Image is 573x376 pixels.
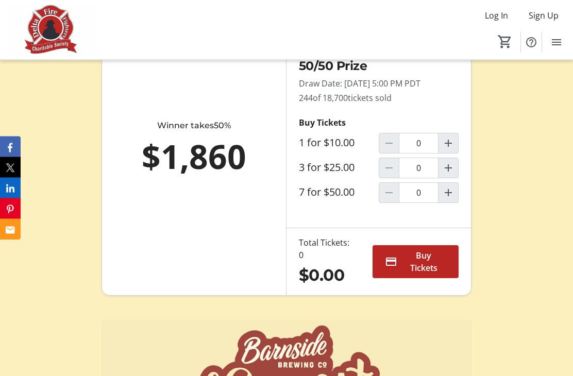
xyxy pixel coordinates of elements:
[496,32,514,51] button: Cart
[299,137,355,149] label: 1 for $10.00
[6,4,98,56] img: Delta Firefighters Charitable Society's Logo
[299,264,356,288] div: $0.00
[546,32,567,53] button: Menu
[477,7,516,24] button: Log In
[401,250,446,275] span: Buy Tickets
[123,132,265,182] div: $1,860
[521,32,542,53] button: Help
[299,117,346,129] strong: Buy Tickets
[299,57,459,76] h2: 50/50 Prize
[299,162,355,174] label: 3 for $25.00
[313,93,348,104] span: of 18,700
[299,78,459,90] p: Draw Date: [DATE] 5:00 PM PDT
[485,9,508,22] span: Log In
[529,9,559,22] span: Sign Up
[520,7,567,24] button: Sign Up
[439,183,458,203] button: Increment by one
[299,186,355,199] label: 7 for $50.00
[123,120,265,132] div: Winner takes
[439,134,458,153] button: Increment by one
[214,121,231,131] span: 50%
[299,237,356,262] div: Total Tickets: 0
[373,246,459,279] button: Buy Tickets
[439,159,458,178] button: Increment by one
[299,92,459,105] p: 244 tickets sold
